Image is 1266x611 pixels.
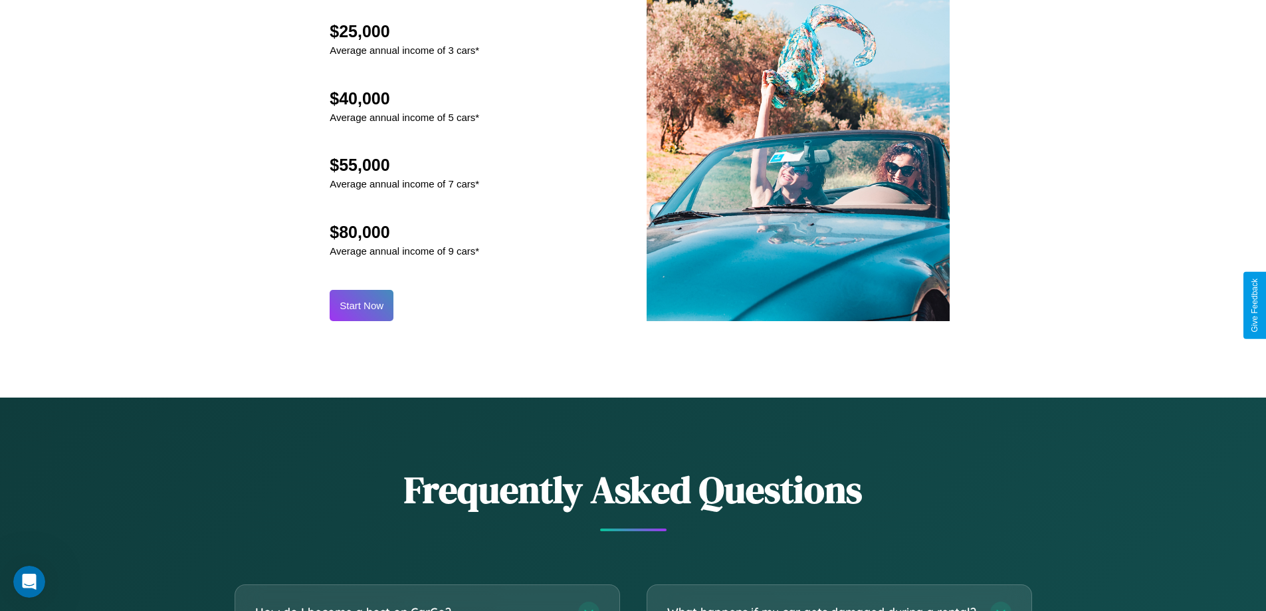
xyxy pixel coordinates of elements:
[330,156,479,175] h2: $55,000
[330,175,479,193] p: Average annual income of 7 cars*
[330,290,393,321] button: Start Now
[330,89,479,108] h2: $40,000
[330,41,479,59] p: Average annual income of 3 cars*
[330,223,479,242] h2: $80,000
[13,566,45,598] iframe: Intercom live chat
[330,242,479,260] p: Average annual income of 9 cars*
[1250,279,1259,332] div: Give Feedback
[330,108,479,126] p: Average annual income of 5 cars*
[235,464,1032,515] h2: Frequently Asked Questions
[330,22,479,41] h2: $25,000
